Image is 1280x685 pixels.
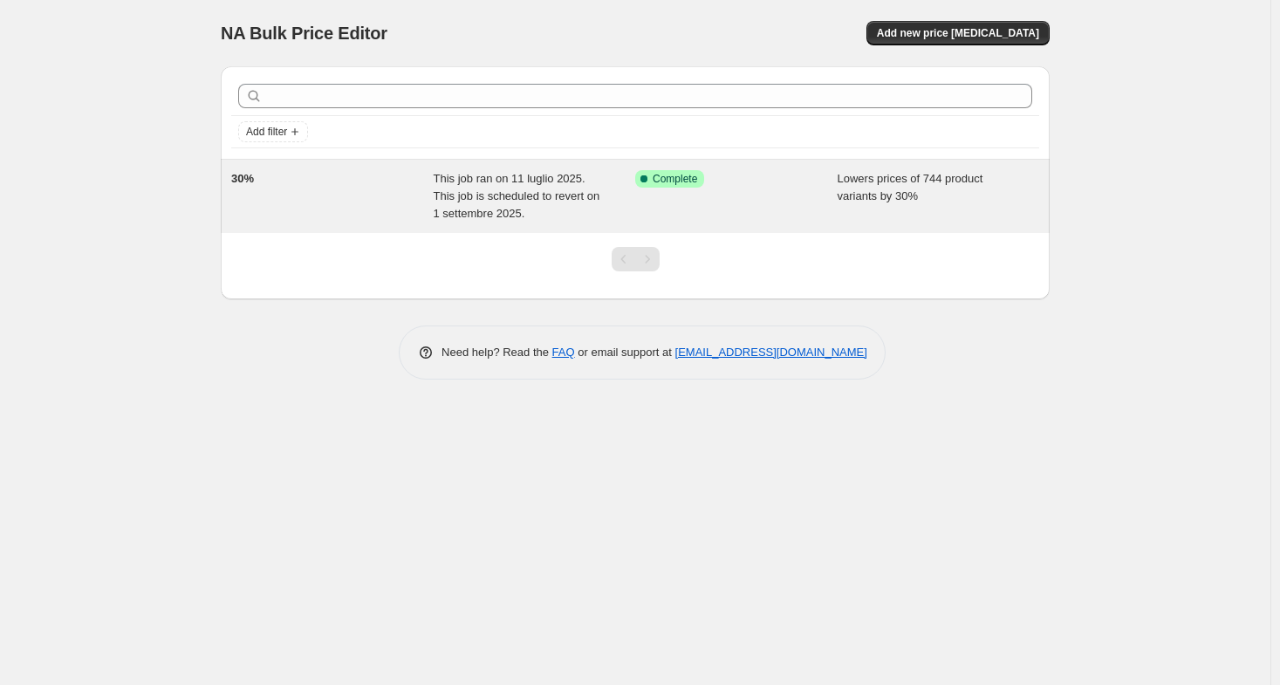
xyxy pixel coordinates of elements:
[238,121,308,142] button: Add filter
[575,346,675,359] span: or email support at
[246,125,287,139] span: Add filter
[612,247,660,271] nav: Pagination
[675,346,867,359] a: [EMAIL_ADDRESS][DOMAIN_NAME]
[552,346,575,359] a: FAQ
[877,26,1039,40] span: Add new price [MEDICAL_DATA]
[231,172,254,185] span: 30%
[221,24,387,43] span: NA Bulk Price Editor
[653,172,697,186] span: Complete
[441,346,552,359] span: Need help? Read the
[866,21,1050,45] button: Add new price [MEDICAL_DATA]
[434,172,600,220] span: This job ran on 11 luglio 2025. This job is scheduled to revert on 1 settembre 2025.
[838,172,983,202] span: Lowers prices of 744 product variants by 30%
